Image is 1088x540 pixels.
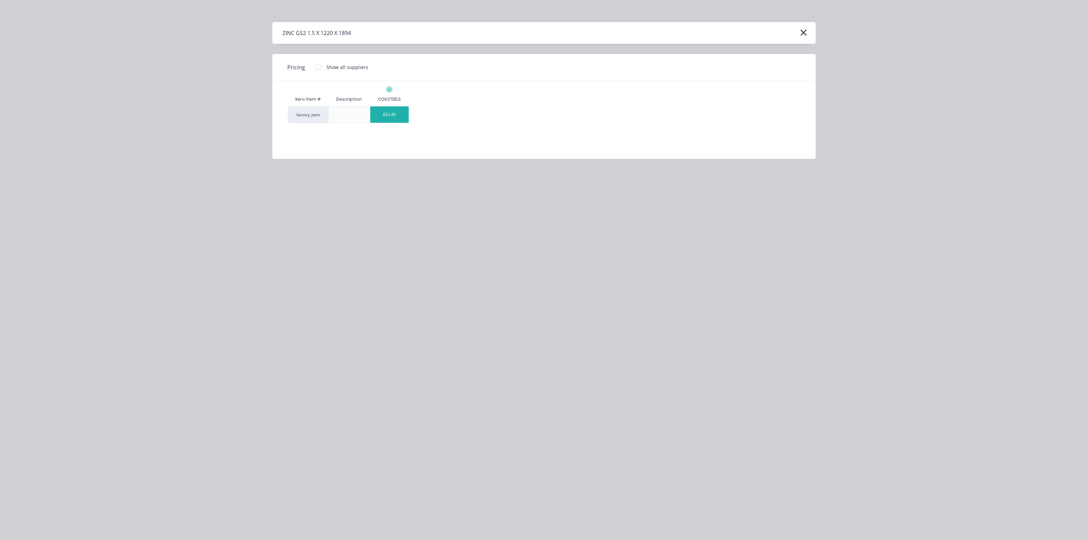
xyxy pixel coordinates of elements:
div: factory_item [288,106,328,123]
div: $52.40 [370,106,409,123]
div: Description [331,91,367,108]
div: Xero Item # [288,92,328,106]
div: Show all suppliers [326,64,368,71]
span: Pricing [287,63,305,71]
div: ZINC GS2 1.5 X 1220 X 1894 [283,29,351,37]
div: COILSTEELS [378,96,401,102]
